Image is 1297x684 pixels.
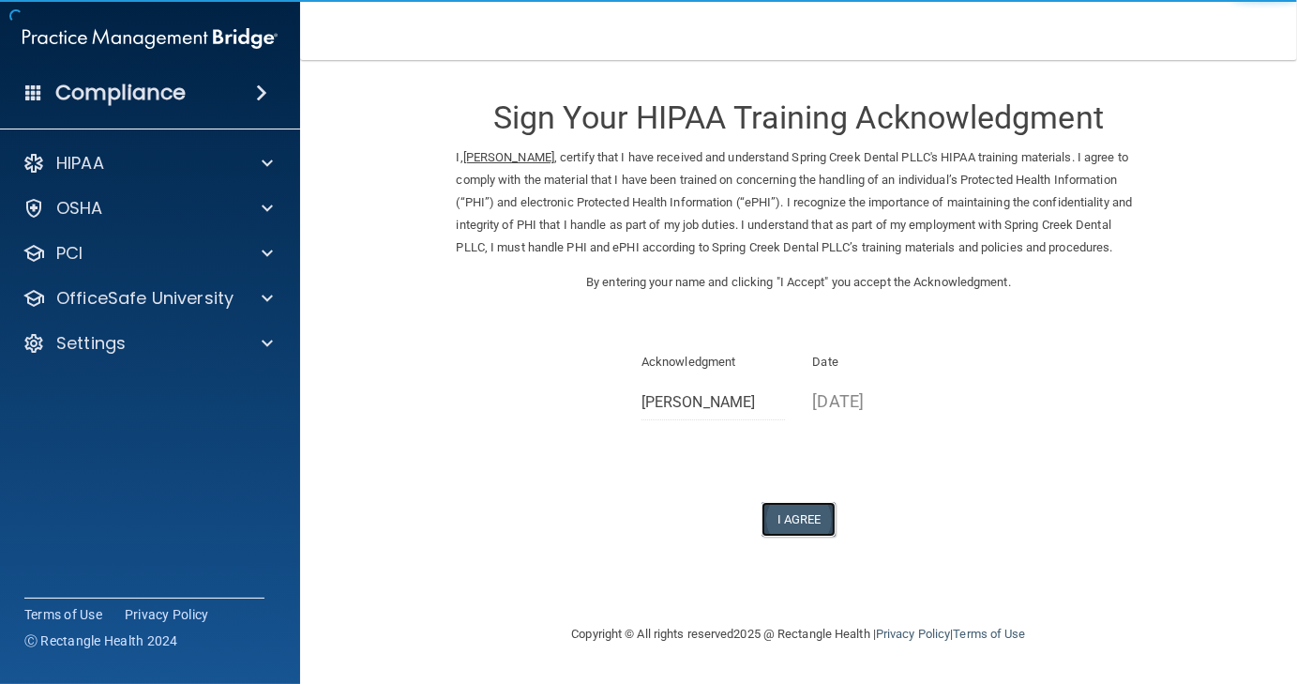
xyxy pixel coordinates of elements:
[23,332,273,355] a: Settings
[457,604,1141,664] div: Copyright © All rights reserved 2025 @ Rectangle Health | |
[23,152,273,175] a: HIPAA
[56,152,104,175] p: HIPAA
[56,242,83,265] p: PCI
[762,502,837,537] button: I Agree
[55,80,186,106] h4: Compliance
[813,386,957,417] p: [DATE]
[23,287,273,310] a: OfficeSafe University
[457,100,1141,135] h3: Sign Your HIPAA Training Acknowledgment
[125,605,209,624] a: Privacy Policy
[641,351,785,373] p: Acknowledgment
[457,271,1141,294] p: By entering your name and clicking "I Accept" you accept the Acknowledgment.
[23,242,273,265] a: PCI
[641,386,785,420] input: Full Name
[876,627,950,641] a: Privacy Policy
[56,287,234,310] p: OfficeSafe University
[457,146,1141,259] p: I, , certify that I have received and understand Spring Creek Dental PLLC's HIPAA training materi...
[813,351,957,373] p: Date
[24,631,178,650] span: Ⓒ Rectangle Health 2024
[23,197,273,220] a: OSHA
[56,332,126,355] p: Settings
[24,605,102,624] a: Terms of Use
[23,20,278,57] img: PMB logo
[463,150,554,164] ins: [PERSON_NAME]
[953,627,1025,641] a: Terms of Use
[56,197,103,220] p: OSHA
